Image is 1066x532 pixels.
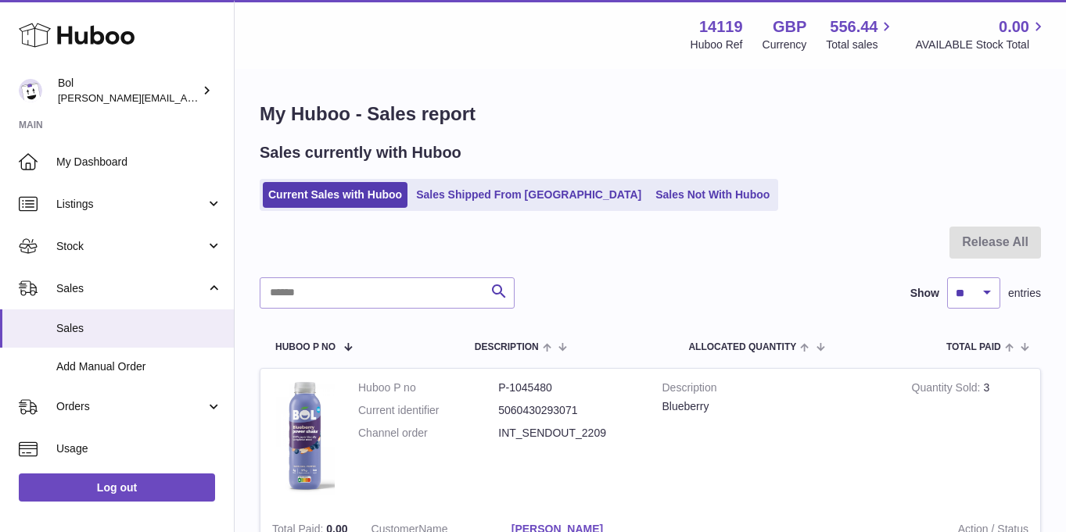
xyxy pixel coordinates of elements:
label: Show [910,286,939,301]
span: Usage [56,441,222,456]
span: [PERSON_NAME][EMAIL_ADDRESS][DOMAIN_NAME] [58,91,314,104]
dd: P-1045480 [498,380,638,395]
dt: Huboo P no [358,380,498,395]
a: Sales Not With Huboo [650,182,775,208]
h1: My Huboo - Sales report [260,102,1041,127]
img: james.enever@bolfoods.com [19,79,42,102]
span: Stock [56,239,206,254]
span: entries [1008,286,1041,301]
span: ALLOCATED Quantity [688,342,796,352]
strong: Quantity Sold [912,381,984,398]
dd: 5060430293071 [498,403,638,418]
a: Sales Shipped From [GEOGRAPHIC_DATA] [411,182,647,208]
div: Blueberry [662,399,888,414]
span: Description [475,342,539,352]
span: 0.00 [999,16,1029,37]
span: Total sales [826,37,896,52]
dd: INT_SENDOUT_2209 [498,426,638,441]
strong: 14119 [699,16,743,37]
div: Currency [763,37,807,52]
span: 556.44 [830,16,878,37]
span: Listings [56,197,206,212]
a: 0.00 AVAILABLE Stock Total [915,16,1047,52]
a: Current Sales with Huboo [263,182,407,208]
span: Orders [56,399,206,414]
span: Sales [56,321,222,336]
td: 3 [900,369,1040,511]
h2: Sales currently with Huboo [260,142,461,163]
div: Bol [58,76,199,105]
a: Log out [19,473,215,502]
div: Huboo Ref [691,37,743,52]
span: Sales [56,281,206,296]
span: Add Manual Order [56,359,222,374]
strong: Description [662,380,888,399]
strong: GBP [773,16,806,37]
img: 141191747909130.png [272,380,335,495]
span: My Dashboard [56,155,222,170]
span: Total paid [946,342,1001,352]
dt: Channel order [358,426,498,441]
span: AVAILABLE Stock Total [915,37,1047,52]
dt: Current identifier [358,403,498,418]
a: 556.44 Total sales [826,16,896,52]
span: Huboo P no [275,342,336,352]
